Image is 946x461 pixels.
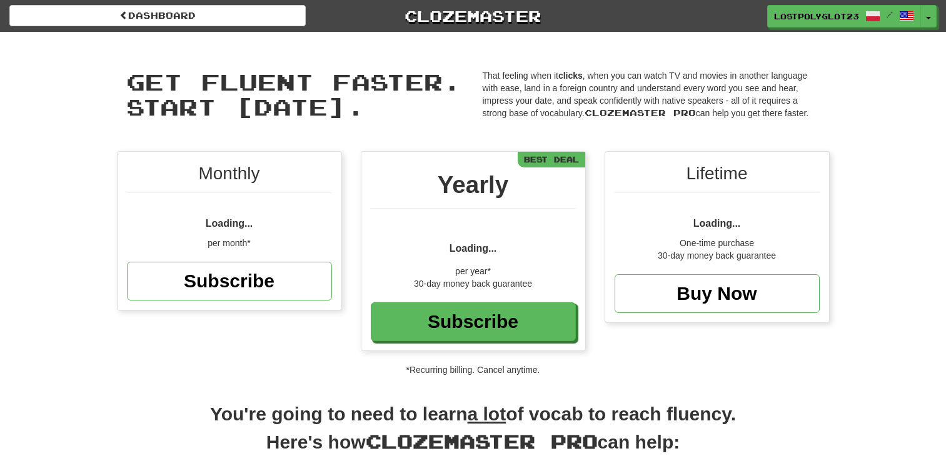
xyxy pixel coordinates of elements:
span: / [887,10,893,19]
div: Lifetime [615,161,820,193]
a: Subscribe [127,262,332,300]
p: That feeling when it , when you can watch TV and movies in another language with ease, land in a ... [483,69,820,119]
span: Clozemaster Pro [585,107,696,118]
strong: clicks [558,71,583,81]
div: per month* [127,237,332,249]
div: Monthly [127,161,332,193]
a: Lostpolyglot23 / [767,5,921,27]
a: Buy Now [615,274,820,313]
a: Subscribe [371,302,576,341]
span: Loading... [693,218,741,229]
div: per year* [371,265,576,277]
span: Lostpolyglot23 [774,11,859,22]
a: Dashboard [9,5,306,26]
div: Best Deal [518,152,585,167]
div: 30-day money back guarantee [371,277,576,290]
div: Yearly [371,167,576,209]
span: Loading... [450,243,497,254]
div: 30-day money back guarantee [615,249,820,262]
a: Clozemaster [325,5,621,27]
u: a lot [468,404,506,424]
span: Get fluent faster. Start [DATE]. [126,68,461,120]
div: One-time purchase [615,237,820,249]
span: Loading... [206,218,253,229]
span: Clozemaster Pro [366,430,598,452]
